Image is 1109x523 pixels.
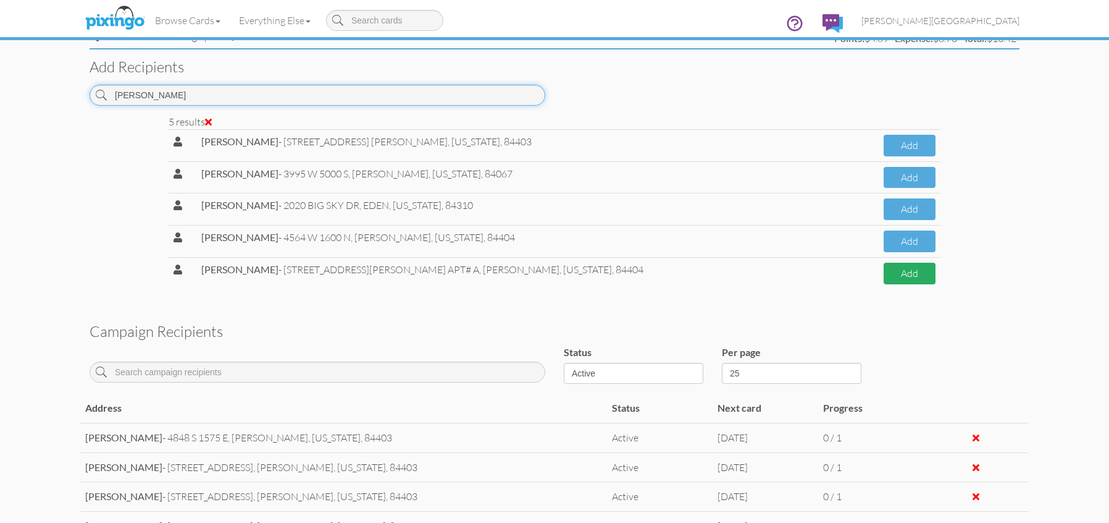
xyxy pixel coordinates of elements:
[201,199,282,211] span: -
[201,231,282,244] span: -
[283,168,350,180] span: 3995 W 5000 S,
[364,432,392,444] span: 84403
[80,394,607,423] td: Address
[201,168,278,179] strong: [PERSON_NAME]
[504,135,532,148] span: 84403
[283,135,369,148] span: [STREET_ADDRESS]
[363,199,473,211] span: EDEN,
[393,199,443,211] span: [US_STATE],
[232,432,392,444] span: [PERSON_NAME],
[612,431,708,445] div: Active
[326,10,443,31] input: Search cards
[85,490,165,503] span: -
[616,263,643,276] span: 84404
[884,135,935,156] button: Add
[230,5,320,36] a: Everything Else
[822,14,843,33] img: comments.svg
[483,263,643,276] span: [PERSON_NAME],
[169,115,940,129] div: 5 results
[432,168,483,180] span: [US_STATE],
[90,323,1019,339] h3: Campaign recipients
[354,231,515,244] span: [PERSON_NAME],
[283,231,353,244] span: 4564 W 1600 N,
[85,432,165,444] span: -
[485,168,513,180] span: 84067
[852,5,1029,36] a: [PERSON_NAME][GEOGRAPHIC_DATA]
[390,461,417,474] span: 84403
[90,59,1019,75] h3: Add recipients
[90,85,545,106] input: Search contact and group names
[201,263,278,275] strong: [PERSON_NAME]
[722,346,761,360] label: Per page
[607,394,713,423] td: Status
[861,15,1019,26] span: [PERSON_NAME][GEOGRAPHIC_DATA]
[201,135,278,147] strong: [PERSON_NAME]
[823,490,842,503] span: 0 / 1
[85,461,165,474] span: -
[371,135,532,148] span: [PERSON_NAME],
[884,198,935,220] button: Add
[167,432,230,444] span: 4848 S 1575 E,
[823,432,842,444] span: 0 / 1
[563,263,614,276] span: [US_STATE],
[201,263,282,276] span: -
[451,135,502,148] span: [US_STATE],
[257,461,417,474] span: [PERSON_NAME],
[85,461,162,473] strong: [PERSON_NAME]
[390,490,417,503] span: 84403
[487,231,515,244] span: 84404
[283,263,446,276] span: [STREET_ADDRESS][PERSON_NAME]
[718,432,748,444] span: [DATE]
[201,199,278,211] strong: [PERSON_NAME]
[718,490,748,503] span: [DATE]
[612,490,708,504] div: Active
[337,461,388,474] span: [US_STATE],
[713,394,818,423] td: Next card
[90,362,545,383] input: Search campaign recipients
[445,199,473,211] span: 84310
[201,135,282,148] span: -
[201,168,282,180] span: -
[167,461,255,474] span: [STREET_ADDRESS],
[884,263,935,284] button: Add
[85,432,162,443] strong: [PERSON_NAME]
[312,432,362,444] span: [US_STATE],
[884,167,935,189] button: Add
[818,394,924,423] td: Progress
[612,461,708,475] div: Active
[167,490,255,503] span: [STREET_ADDRESS],
[448,263,481,276] span: APT# A,
[337,490,388,503] span: [US_STATE],
[146,5,230,36] a: Browse Cards
[257,490,417,503] span: [PERSON_NAME],
[435,231,485,244] span: [US_STATE],
[718,461,748,474] span: [DATE]
[283,199,361,211] span: 2020 BIG SKY DR,
[823,461,842,474] span: 0 / 1
[884,231,935,252] button: Add
[352,168,513,180] span: [PERSON_NAME],
[82,3,148,34] img: pixingo logo
[85,490,162,502] strong: [PERSON_NAME]
[201,231,278,243] strong: [PERSON_NAME]
[564,346,592,360] label: Status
